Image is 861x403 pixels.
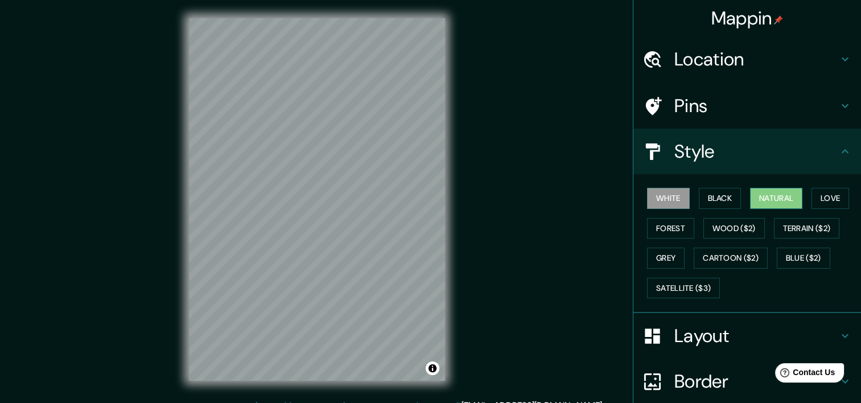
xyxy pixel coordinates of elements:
[647,218,694,239] button: Forest
[674,94,838,117] h4: Pins
[777,248,830,269] button: Blue ($2)
[647,278,720,299] button: Satellite ($3)
[674,370,838,393] h4: Border
[711,7,784,30] h4: Mappin
[674,140,838,163] h4: Style
[774,15,783,24] img: pin-icon.png
[633,129,861,174] div: Style
[189,18,445,381] canvas: Map
[703,218,765,239] button: Wood ($2)
[426,361,439,375] button: Toggle attribution
[633,83,861,129] div: Pins
[750,188,802,209] button: Natural
[774,218,840,239] button: Terrain ($2)
[811,188,849,209] button: Love
[633,313,861,359] div: Layout
[694,248,768,269] button: Cartoon ($2)
[699,188,741,209] button: Black
[760,359,848,390] iframe: Help widget launcher
[633,36,861,82] div: Location
[647,248,685,269] button: Grey
[674,324,838,347] h4: Layout
[647,188,690,209] button: White
[674,48,838,71] h4: Location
